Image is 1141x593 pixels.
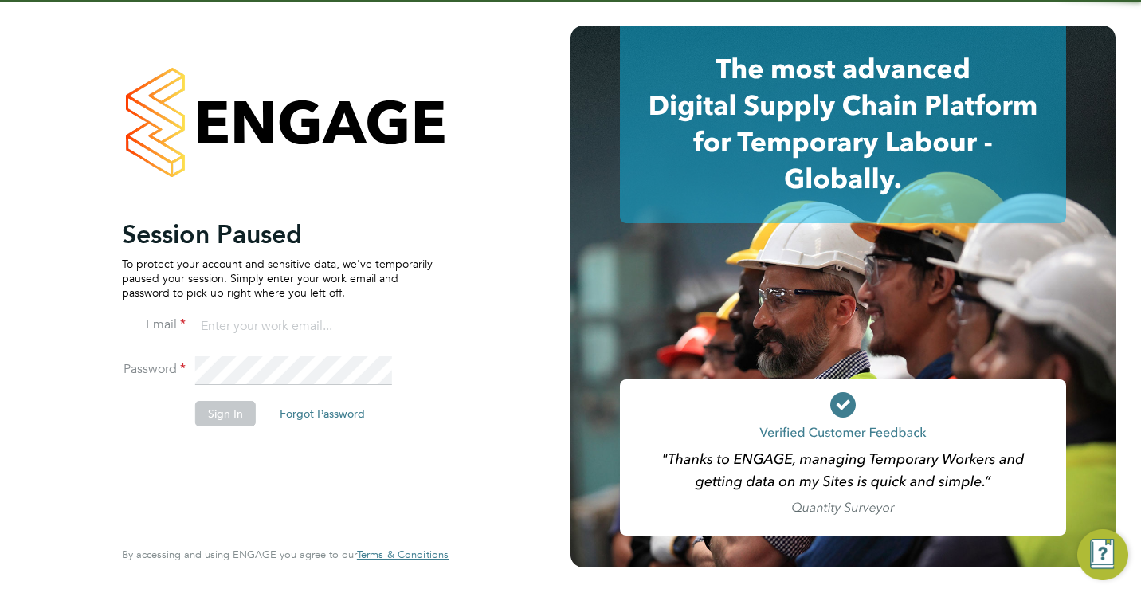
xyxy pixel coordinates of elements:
button: Sign In [195,401,256,426]
h2: Session Paused [122,218,433,250]
label: Password [122,361,186,378]
input: Enter your work email... [195,312,392,341]
span: Terms & Conditions [357,548,449,561]
p: To protect your account and sensitive data, we've temporarily paused your session. Simply enter y... [122,257,433,300]
label: Email [122,316,186,333]
a: Terms & Conditions [357,548,449,561]
button: Forgot Password [267,401,378,426]
button: Engage Resource Center [1077,529,1128,580]
span: By accessing and using ENGAGE you agree to our [122,548,449,561]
